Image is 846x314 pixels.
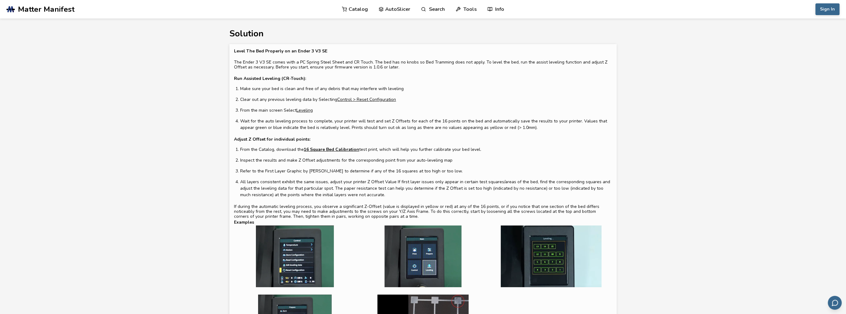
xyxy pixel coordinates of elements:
[234,48,327,54] b: Level The Bed Properly on an Ender 3 V3 SE
[337,97,396,102] u: Control > Reset Configuration
[296,107,313,113] u: Leveling
[234,76,306,81] b: Run Assisted Leveling (CR-Touch):
[240,157,612,163] li: Inspect the results and make Z Offset adjustments for the corresponding point from your auto-leve...
[815,3,840,15] button: Sign In
[234,49,612,219] div: The Ender 3 V3 SE comes with a PC Spring Steel Sheet and CR Touch. The bed has no knobs so Bed Tr...
[240,118,612,131] li: Wait for the auto leveling process to complete, your printer will test and set Z Offsets for each...
[304,146,359,153] a: 16 Square Bed Calibration
[234,136,310,142] b: Adjust Z Offset for individual points:
[240,168,612,174] li: Refer to the First Layer Graphic by [PERSON_NAME] to determine if any of the 16 squares at too hi...
[828,296,842,310] button: Send feedback via email
[240,107,612,114] li: From the main screen Select
[240,179,612,198] li: All layers consistent exhibit the same issues, adjust your printer Z Offset Value If first layer ...
[234,219,254,225] strong: Examples
[240,146,612,153] li: From the Catalog, download the test print, which will help you further calibrate your bed level.
[229,29,617,39] h1: Solution
[240,85,612,92] li: Make sure your bed is clean and free of any debris that may interfere with leveling
[18,5,74,14] span: Matter Manifest
[240,96,612,103] li: Clear out any previous leveling data by Selecting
